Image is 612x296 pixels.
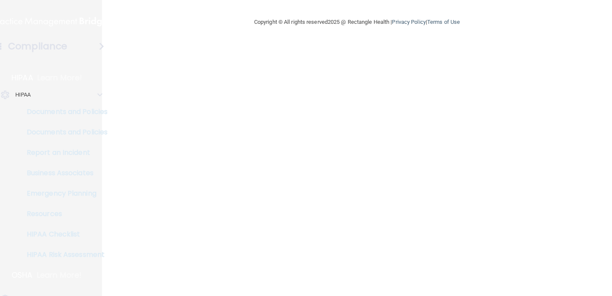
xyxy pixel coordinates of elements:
[6,108,122,116] p: Documents and Policies
[202,9,512,36] div: Copyright © All rights reserved 2025 @ Rectangle Health | |
[37,270,82,280] p: Learn More!
[8,40,67,52] h4: Compliance
[6,148,122,157] p: Report an Incident
[15,90,31,100] p: HIPAA
[6,230,122,239] p: HIPAA Checklist
[6,250,122,259] p: HIPAA Risk Assessment
[6,189,122,198] p: Emergency Planning
[427,19,460,25] a: Terms of Use
[11,73,33,83] p: HIPAA
[6,128,122,137] p: Documents and Policies
[37,73,82,83] p: Learn More!
[6,210,122,218] p: Resources
[11,270,33,280] p: OSHA
[6,169,122,177] p: Business Associates
[392,19,425,25] a: Privacy Policy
